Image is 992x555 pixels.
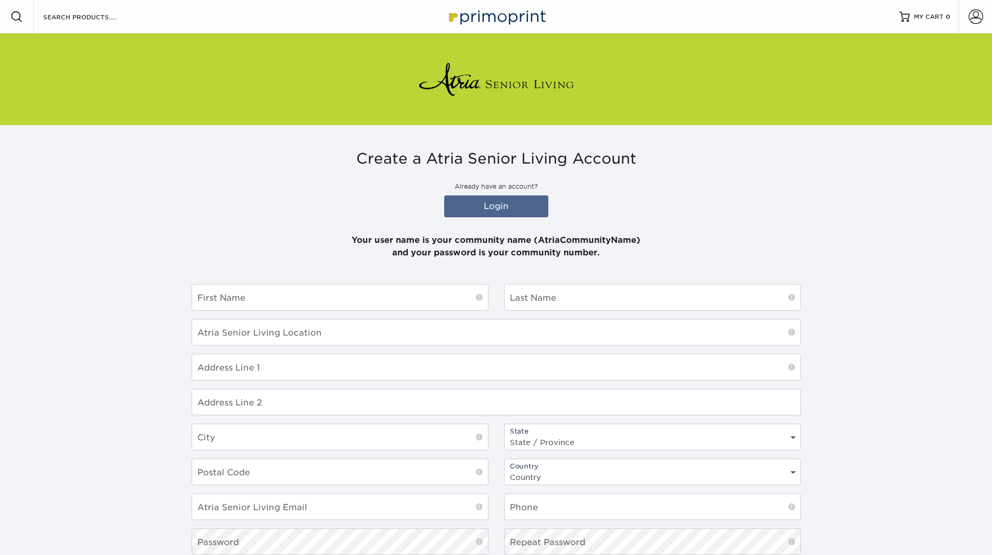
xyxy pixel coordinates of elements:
[192,150,801,168] h3: Create a Atria Senior Living Account
[192,182,801,191] p: Already have an account?
[946,13,950,20] span: 0
[42,10,144,23] input: SEARCH PRODUCTS.....
[418,58,574,100] img: Atria Senior Living
[192,221,801,259] p: Your user name is your community name (AtriaCommunityName) and your password is your community nu...
[444,195,548,217] a: Login
[444,5,548,28] img: Primoprint
[914,13,944,21] span: MY CART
